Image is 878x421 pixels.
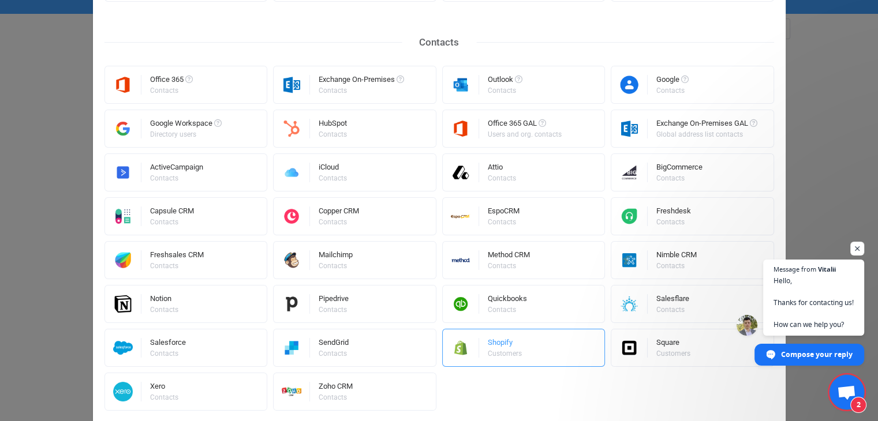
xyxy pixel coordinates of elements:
div: Nimble CRM [656,251,697,262]
img: microsoft365.png [443,119,479,138]
img: google-workspace.png [105,119,141,138]
div: Contacts [150,306,178,313]
div: Contacts [319,175,347,182]
div: Contacts [319,350,347,357]
img: salesforce.png [105,338,141,358]
div: Contacts [150,87,191,94]
div: Contacts [488,262,528,269]
img: pipedrive.png [274,294,310,314]
div: Copper CRM [319,207,359,219]
span: Compose your reply [781,344,853,364]
div: Customers [488,350,522,357]
div: Outlook [488,76,522,87]
div: Contacts [656,306,688,313]
div: Users and org. contacts [488,131,562,138]
div: Contacts [150,394,178,401]
span: Message from [774,266,816,272]
img: xero.png [105,382,141,401]
div: Pipedrive [319,295,349,306]
img: shopify.png [443,338,479,358]
div: Quickbooks [488,295,527,306]
img: freshworks.png [105,250,141,270]
img: activecampaign.png [105,163,141,182]
div: BigCommerce [656,163,703,175]
div: Contacts [402,33,476,51]
div: Customers [656,350,690,357]
img: methodcrm.png [443,250,479,270]
img: mailchimp.png [274,250,310,270]
img: google-contacts.png [611,75,648,95]
div: Xero [150,382,180,394]
div: Freshsales CRM [150,251,204,262]
div: Contacts [488,219,518,225]
div: Contacts [319,262,351,269]
div: Contacts [150,175,201,182]
div: iCloud [319,163,349,175]
div: Exchange On-Premises [319,76,404,87]
div: Mailchimp [319,251,353,262]
img: attio.png [443,163,479,182]
img: capsule.png [105,206,141,226]
div: Exchange On-Premises GAL [656,119,757,131]
img: espo-crm.png [443,206,479,226]
img: microsoft365.png [105,75,141,95]
div: Contacts [488,87,521,94]
img: exchange.png [611,119,648,138]
img: exchange.png [274,75,310,95]
div: Contacts [319,87,402,94]
div: Contacts [319,219,357,225]
div: EspoCRM [488,207,520,219]
div: Office 365 [150,76,193,87]
div: Contacts [150,262,202,269]
div: Contacts [319,306,347,313]
div: Attio [488,163,518,175]
div: Contacts [319,394,351,401]
img: freshdesk.png [611,206,648,226]
div: Contacts [488,306,525,313]
img: big-commerce.png [611,163,648,182]
img: sendgrid.png [274,338,310,358]
div: Salesforce [150,339,186,350]
div: SendGrid [319,339,349,350]
div: Contacts [656,262,695,269]
img: hubspot.png [274,119,310,138]
div: Contacts [656,175,701,182]
div: Zoho CRM [319,382,353,394]
div: Capsule CRM [150,207,194,219]
div: Google Workspace [150,119,222,131]
div: Contacts [319,131,347,138]
span: 2 [850,397,866,413]
img: copper.png [274,206,310,226]
div: Contacts [488,175,516,182]
img: icloud.png [274,163,310,182]
img: quickbooks.png [443,294,479,314]
div: Contacts [656,219,689,225]
img: zoho-crm.png [274,382,310,401]
div: Google [656,76,689,87]
div: ActiveCampaign [150,163,203,175]
img: notion.png [105,294,141,314]
div: Contacts [150,350,184,357]
div: Freshdesk [656,207,691,219]
div: HubSpot [319,119,349,131]
div: Directory users [150,131,220,138]
div: Method CRM [488,251,530,262]
span: Hello, Thanks for contacting us! How can we help you? [774,275,854,330]
div: Office 365 GAL [488,119,563,131]
img: salesflare.png [611,294,648,314]
div: Global address list contacts [656,131,756,138]
div: Shopify [488,339,524,350]
img: outlook.png [443,75,479,95]
span: Vitalii [818,266,836,272]
img: square.png [611,338,648,358]
div: Open chat [830,375,864,409]
img: nimble.png [611,250,648,270]
div: Contacts [150,219,192,225]
div: Salesflare [656,295,689,306]
div: Contacts [656,87,687,94]
div: Notion [150,295,180,306]
div: Square [656,339,692,350]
